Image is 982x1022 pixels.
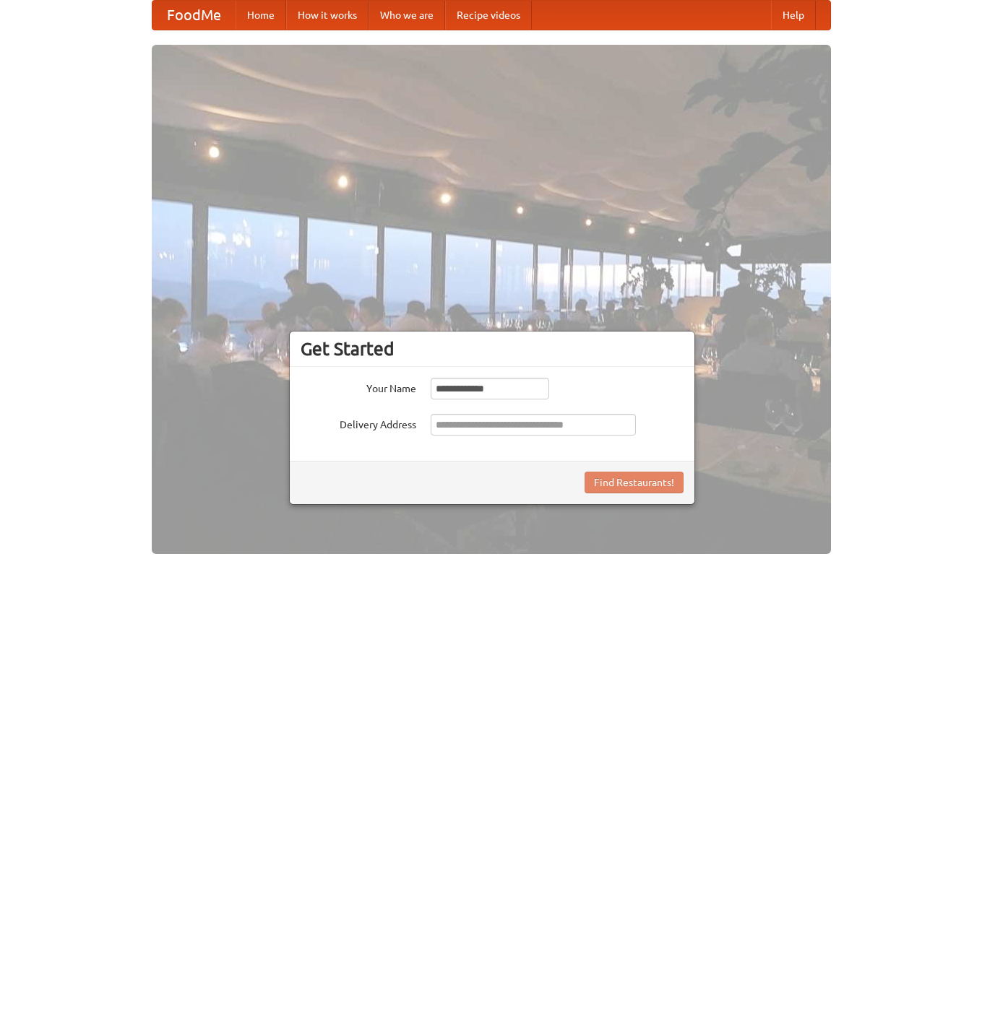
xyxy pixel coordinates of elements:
[369,1,445,30] a: Who we are
[286,1,369,30] a: How it works
[152,1,236,30] a: FoodMe
[585,472,684,493] button: Find Restaurants!
[771,1,816,30] a: Help
[301,338,684,360] h3: Get Started
[301,414,416,432] label: Delivery Address
[236,1,286,30] a: Home
[445,1,532,30] a: Recipe videos
[301,378,416,396] label: Your Name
